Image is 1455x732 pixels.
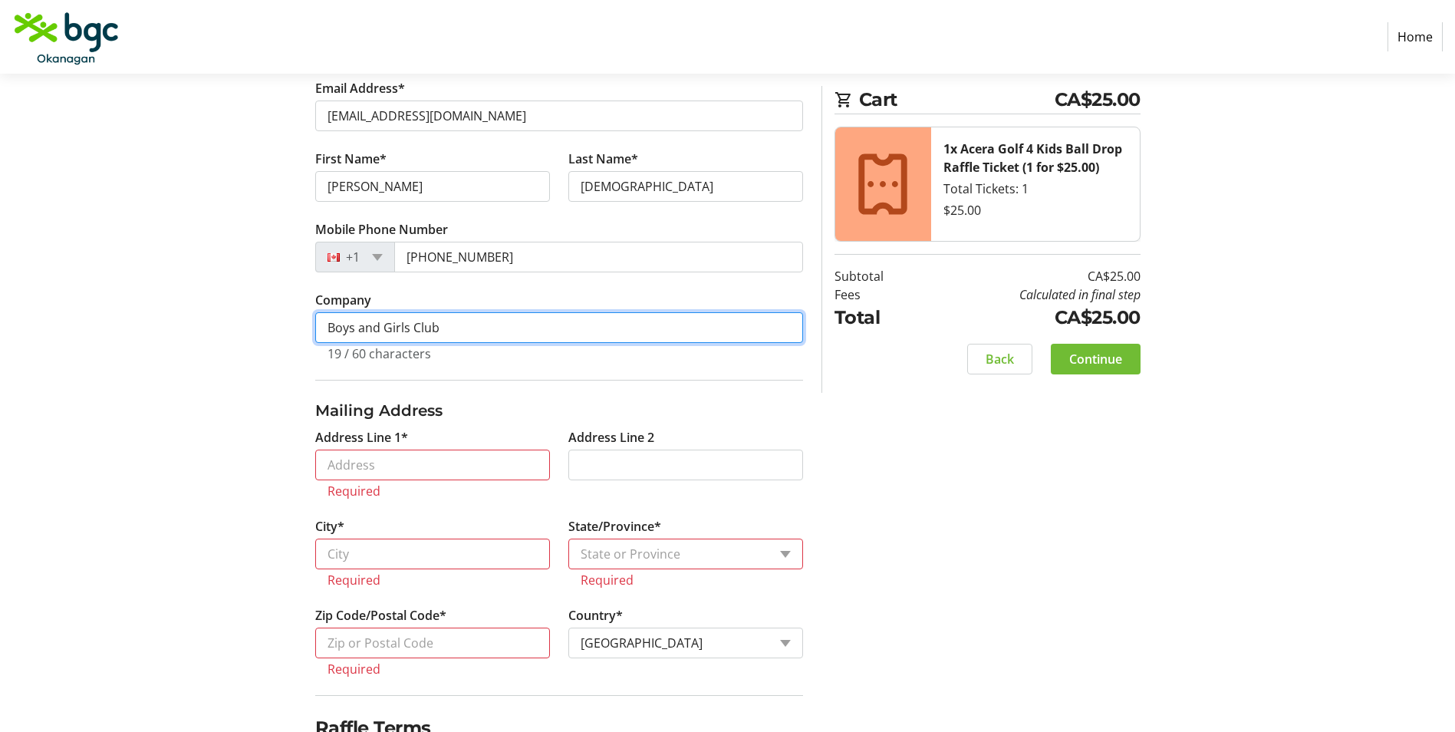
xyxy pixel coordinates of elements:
[986,350,1014,368] span: Back
[394,242,803,272] input: (506) 234-5678
[328,661,538,677] tr-error: Required
[315,79,405,97] label: Email Address*
[315,606,446,625] label: Zip Code/Postal Code*
[315,539,550,569] input: City
[834,304,923,331] td: Total
[923,267,1141,285] td: CA$25.00
[581,572,791,588] tr-error: Required
[943,180,1127,198] div: Total Tickets: 1
[315,399,803,422] h3: Mailing Address
[1069,350,1122,368] span: Continue
[1055,86,1141,114] span: CA$25.00
[328,345,431,362] tr-character-limit: 19 / 60 characters
[568,428,654,447] label: Address Line 2
[1051,344,1141,374] button: Continue
[1388,22,1443,51] a: Home
[315,150,387,168] label: First Name*
[315,291,371,309] label: Company
[923,304,1141,331] td: CA$25.00
[315,450,550,480] input: Address
[12,6,121,68] img: BGC Okanagan's Logo
[568,150,638,168] label: Last Name*
[923,285,1141,304] td: Calculated in final step
[834,285,923,304] td: Fees
[328,483,538,499] tr-error: Required
[943,201,1127,219] div: $25.00
[568,606,623,625] label: Country*
[943,140,1122,176] strong: 1x Acera Golf 4 Kids Ball Drop Raffle Ticket (1 for $25.00)
[315,428,408,447] label: Address Line 1*
[859,86,1055,114] span: Cart
[834,267,923,285] td: Subtotal
[315,220,448,239] label: Mobile Phone Number
[315,628,550,658] input: Zip or Postal Code
[315,517,344,536] label: City*
[328,572,538,588] tr-error: Required
[568,517,661,536] label: State/Province*
[967,344,1032,374] button: Back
